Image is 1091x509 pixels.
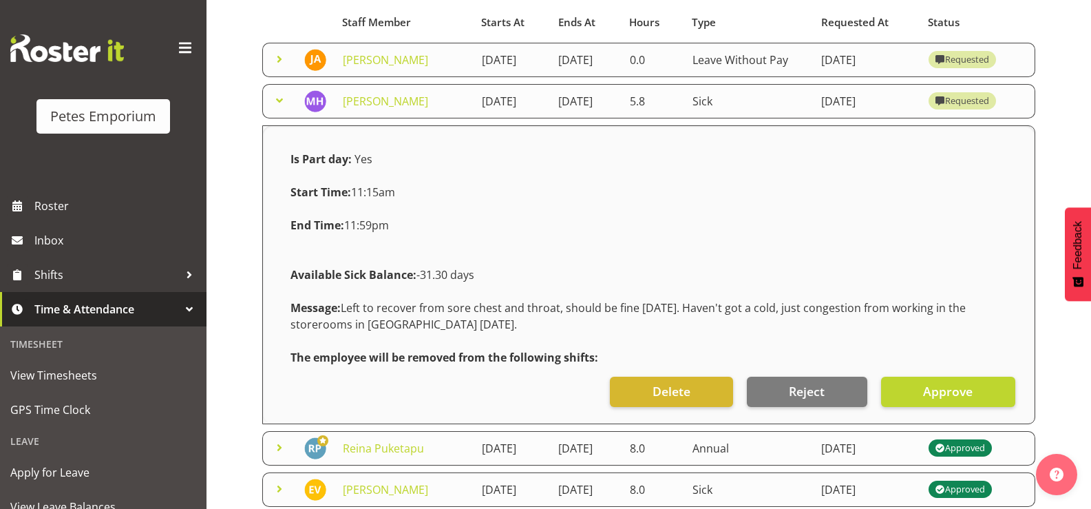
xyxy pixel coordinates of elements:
td: Annual [684,431,814,466]
a: [PERSON_NAME] [343,52,428,67]
td: 8.0 [622,472,684,507]
td: 5.8 [622,84,684,118]
a: [PERSON_NAME] [343,94,428,109]
img: jeseryl-armstrong10788.jpg [304,49,326,71]
td: [DATE] [813,431,920,466]
span: Yes [354,152,372,167]
span: Delete [653,382,690,400]
span: Requested At [821,14,889,30]
img: help-xxl-2.png [1050,468,1063,481]
td: [DATE] [474,472,551,507]
td: Leave Without Pay [684,43,814,77]
a: View Timesheets [3,358,203,393]
a: [PERSON_NAME] [343,482,428,497]
div: Timesheet [3,330,203,358]
div: Left to recover from sore chest and throat, should be fine [DATE]. Haven't got a cold, just conge... [282,291,1015,341]
div: Approved [935,440,985,457]
span: Roster [34,196,200,216]
div: Requested [935,52,989,68]
a: GPS Time Clock [3,393,203,427]
button: Delete [610,377,732,407]
span: Time & Attendance [34,299,179,320]
span: Hours [629,14,659,30]
td: 8.0 [622,431,684,466]
div: Approved [935,481,985,498]
td: 0.0 [622,43,684,77]
span: Staff Member [342,14,411,30]
td: [DATE] [550,472,621,507]
img: eva-vailini10223.jpg [304,479,326,501]
strong: Available Sick Balance: [290,267,416,282]
span: 11:59pm [290,218,389,233]
span: Type [692,14,716,30]
img: Rosterit website logo [10,34,124,62]
span: GPS Time Clock [10,399,196,420]
strong: The employee will be removed from the following shifts: [290,350,598,365]
button: Feedback - Show survey [1065,207,1091,301]
span: Starts At [481,14,525,30]
td: [DATE] [550,84,621,118]
span: Apply for Leave [10,462,196,483]
td: [DATE] [813,43,920,77]
strong: End Time: [290,218,344,233]
td: [DATE] [550,431,621,466]
strong: Message: [290,300,341,315]
span: Status [928,14,960,30]
img: mackenzie-halford4471.jpg [304,90,326,112]
span: Inbox [34,230,200,251]
span: Feedback [1072,221,1084,269]
div: Petes Emporium [50,106,156,127]
span: Reject [789,382,825,400]
td: [DATE] [474,431,551,466]
span: View Timesheets [10,365,196,386]
img: reina-puketapu721.jpg [304,437,326,459]
td: [DATE] [550,43,621,77]
div: Leave [3,427,203,455]
td: Sick [684,84,814,118]
span: 11:15am [290,185,395,200]
button: Approve [881,377,1015,407]
div: Requested [935,93,989,110]
a: Reina Puketapu [343,441,424,456]
td: [DATE] [813,472,920,507]
strong: Is Part day: [290,152,352,167]
div: -31.30 days [282,258,1015,291]
a: Apply for Leave [3,455,203,490]
td: [DATE] [474,43,551,77]
strong: Start Time: [290,185,351,200]
td: [DATE] [474,84,551,118]
button: Reject [747,377,867,407]
span: Approve [923,382,973,400]
td: Sick [684,472,814,507]
span: Ends At [558,14,595,30]
td: [DATE] [813,84,920,118]
span: Shifts [34,264,179,285]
